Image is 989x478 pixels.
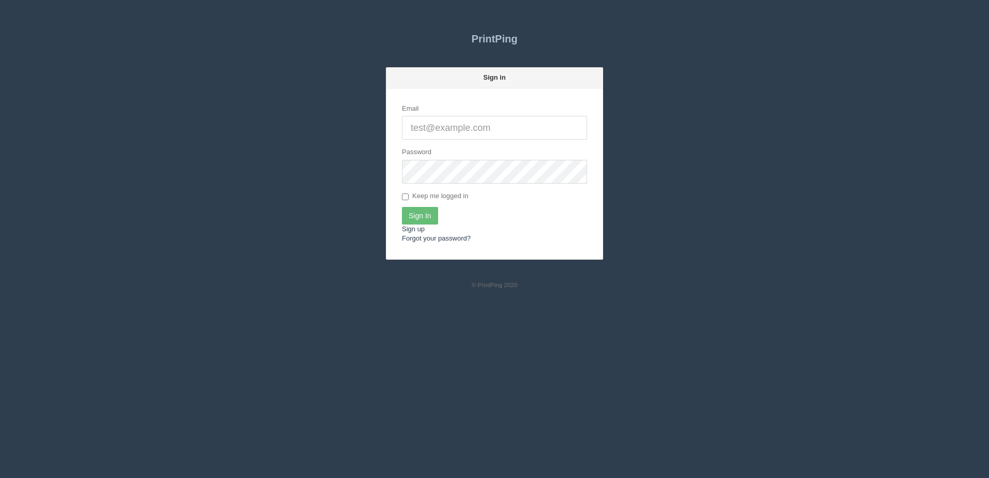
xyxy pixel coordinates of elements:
input: Sign In [402,207,438,225]
input: test@example.com [402,116,587,140]
label: Keep me logged in [402,191,468,202]
a: PrintPing [386,26,603,52]
strong: Sign in [483,73,505,81]
label: Password [402,147,431,157]
a: Forgot your password? [402,234,471,242]
small: © PrintPing 2020 [472,281,518,288]
label: Email [402,104,419,114]
a: Sign up [402,225,425,233]
input: Keep me logged in [402,193,409,200]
